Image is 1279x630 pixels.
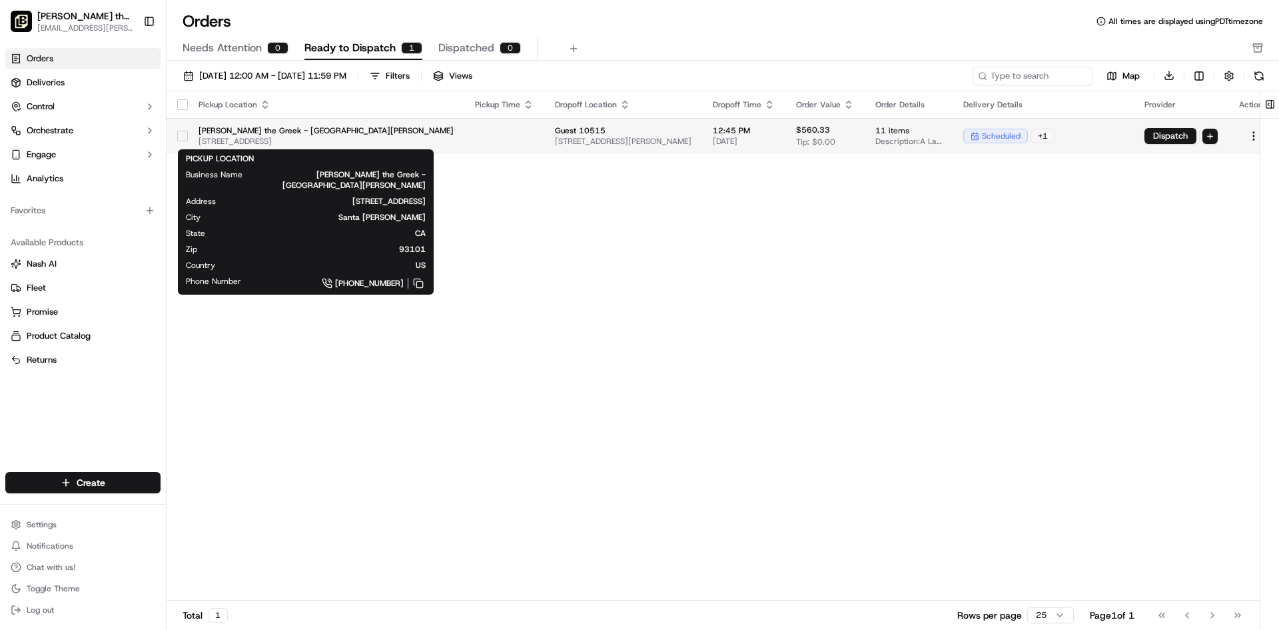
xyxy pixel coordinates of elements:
span: Description: A La Carte Protein(1) - $ A La Carte Protein(1) - $ A La Carte Protein(1) - $ A La C... [875,136,942,147]
span: Returns [27,354,57,366]
span: [STREET_ADDRESS][PERSON_NAME] [555,136,691,147]
button: [PERSON_NAME] the Greek ([GEOGRAPHIC_DATA][PERSON_NAME]) [37,9,133,23]
div: 📗 [13,195,24,205]
a: Orders [5,48,161,69]
div: Dropoff Time [713,99,775,110]
div: 💻 [113,195,123,205]
button: [EMAIL_ADDRESS][PERSON_NAME][DOMAIN_NAME] [37,23,133,33]
span: Analytics [27,173,63,185]
span: Control [27,101,55,113]
div: Provider [1144,99,1218,110]
button: Product Catalog [5,325,161,347]
div: Page 1 of 1 [1090,609,1134,622]
button: [DATE] 12:00 AM - [DATE] 11:59 PM [177,67,352,85]
span: City [186,212,201,223]
a: Powered byPylon [94,225,161,236]
button: Returns [5,349,161,371]
div: We're available if you need us! [45,141,169,151]
span: 11 items [875,125,942,136]
div: Pickup Time [475,99,534,110]
div: + 1 [1031,129,1055,143]
div: Actions [1239,99,1268,110]
img: Nash [13,13,40,40]
span: [DATE] [713,136,775,147]
span: [PERSON_NAME] the Greek - [GEOGRAPHIC_DATA][PERSON_NAME] [264,169,426,191]
span: Knowledge Base [27,193,102,207]
span: 93101 [218,244,426,255]
div: Favorites [5,200,161,221]
button: Chat with us! [5,558,161,577]
span: US [236,260,426,271]
div: 1 [401,42,422,54]
span: Dispatched [438,40,494,56]
div: Order Details [875,99,942,110]
span: All times are displayed using PDT timezone [1108,16,1263,27]
span: scheduled [982,131,1021,141]
button: Engage [5,144,161,165]
div: Filters [386,70,410,82]
span: [PERSON_NAME] the Greek - [GEOGRAPHIC_DATA][PERSON_NAME] [199,125,454,136]
span: CA [226,228,426,239]
a: Nash AI [11,258,155,270]
button: Start new chat [226,131,242,147]
img: Nick the Greek (Santa Barbara) [11,11,32,32]
div: Pickup Location [199,99,454,110]
button: Fleet [5,277,161,299]
span: Notifications [27,541,73,551]
span: Chat with us! [27,562,75,573]
div: Order Value [796,99,854,110]
span: Country [186,260,215,271]
span: Settings [27,519,57,530]
a: 📗Knowledge Base [8,188,107,212]
button: Nick the Greek (Santa Barbara)[PERSON_NAME] the Greek ([GEOGRAPHIC_DATA][PERSON_NAME])[EMAIL_ADDR... [5,5,138,37]
button: Settings [5,515,161,534]
a: Deliveries [5,72,161,93]
span: Business Name [186,169,242,180]
span: Product Catalog [27,330,91,342]
div: Total [183,608,228,623]
span: Address [186,196,216,207]
span: PICKUP LOCATION [186,153,254,164]
div: Start new chat [45,127,218,141]
button: Dispatch [1144,128,1196,144]
span: [STREET_ADDRESS] [199,136,454,147]
button: Promise [5,301,161,323]
span: Santa [PERSON_NAME] [222,212,426,223]
div: 0 [267,42,288,54]
button: Nash AI [5,253,161,275]
a: Promise [11,306,155,318]
button: Toggle Theme [5,579,161,598]
span: Deliveries [27,77,65,89]
span: $560.33 [796,125,830,135]
span: Create [77,476,105,489]
button: Control [5,96,161,117]
span: Ready to Dispatch [304,40,396,56]
span: Guest 10515 [555,125,691,136]
button: Orchestrate [5,120,161,141]
div: Available Products [5,232,161,253]
img: 1736555255976-a54dd68f-1ca7-489b-9aae-adbdc363a1c4 [13,127,37,151]
button: Log out [5,601,161,619]
button: Create [5,472,161,493]
span: Fleet [27,282,46,294]
div: Dropoff Location [555,99,691,110]
span: Promise [27,306,58,318]
span: Orchestrate [27,125,73,137]
button: Map [1098,68,1148,84]
p: Welcome 👋 [13,53,242,75]
button: Refresh [1250,67,1268,85]
span: Map [1122,70,1140,82]
span: Orders [27,53,53,65]
span: [STREET_ADDRESS] [237,196,426,207]
input: Got a question? Start typing here... [35,86,240,100]
a: Analytics [5,168,161,189]
button: Filters [364,67,416,85]
span: [DATE] 12:00 AM - [DATE] 11:59 PM [199,70,346,82]
span: Needs Attention [183,40,262,56]
button: Views [427,67,478,85]
span: Engage [27,149,56,161]
h1: Orders [183,11,231,32]
span: Views [449,70,472,82]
